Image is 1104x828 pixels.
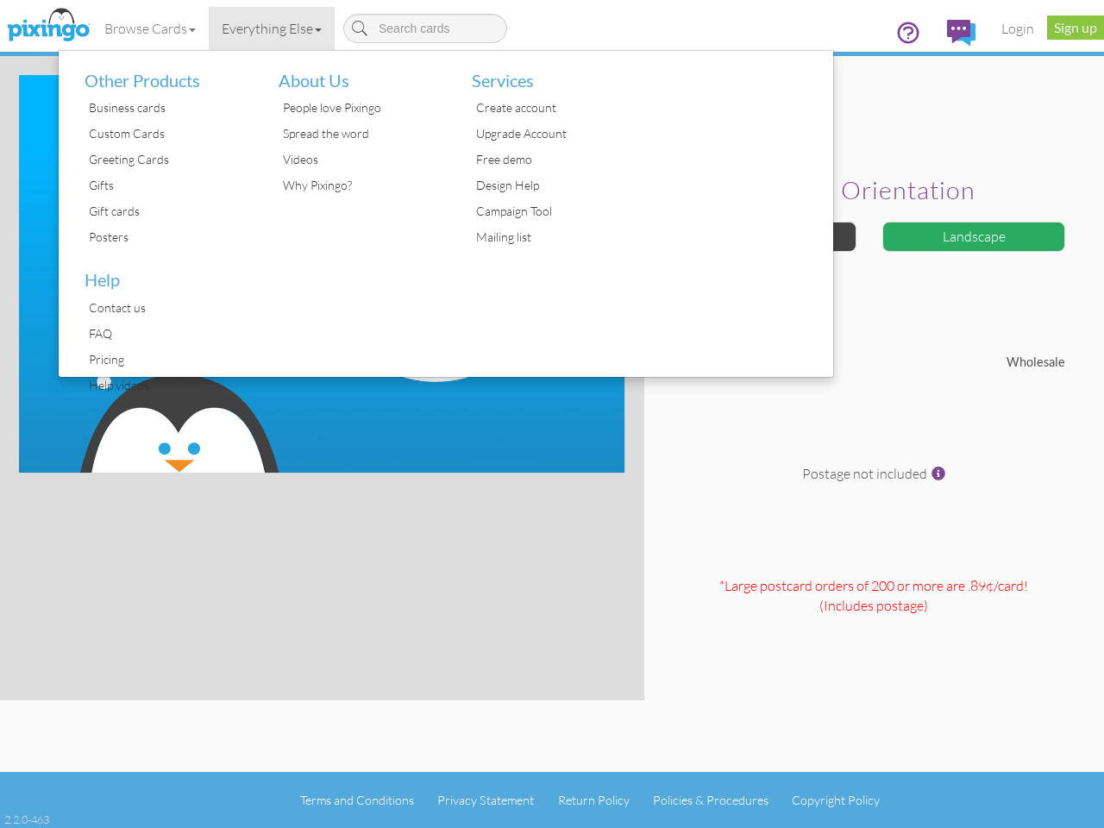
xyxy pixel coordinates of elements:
div: Why Pixingo? [279,172,447,198]
h2: Select orientation [679,177,1061,204]
div: Greeting Cards [85,147,253,172]
div: Upgrade Account [472,121,640,147]
div: FAQ [85,321,253,347]
div: Gifts [85,172,253,198]
a: Return Policy [558,793,630,807]
a: Terms and Conditions [300,793,414,807]
li: About Us [266,51,447,96]
div: Business cards [85,95,253,121]
li: Help [72,250,253,295]
div: People love Pixingo [279,95,447,121]
div: Wholesale [874,354,1078,372]
a: Login [988,7,1047,50]
div: Pricing [85,347,253,373]
li: Other Products [72,51,253,96]
div: Campaign Tool [472,198,640,224]
img: create-your-own-landscape.jpg [19,75,624,473]
div: Free demo [472,147,640,172]
img: pixingo logo [3,4,94,47]
div: Custom Cards [85,121,253,147]
div: 2.2.0-463 [4,812,49,827]
div: Design Help [472,172,640,198]
div: Postage not included [657,464,1091,568]
a: Policies & Procedures [653,793,768,807]
input: Search cards [343,14,507,43]
a: Copyright Policy [792,793,880,807]
div: Posters [85,224,253,250]
div: Contact us [85,295,253,321]
li: Services [459,51,640,96]
a: Sign up [1047,16,1104,40]
div: Spread the word [279,121,447,147]
div: Videos [279,147,447,172]
div: Gift cards [85,198,253,224]
a: Privacy Statement [437,793,534,807]
div: Mailing list [472,224,640,250]
div: Create account [472,95,640,121]
div: Help videos [85,373,253,398]
div: Landscape [882,222,1065,252]
a: Everything Else [209,7,335,50]
img: comments.svg [947,20,975,46]
div: *Large postcard orders of 200 or more are .89¢/card! (Includes postage ) [657,576,1091,699]
a: Browse Cards [91,7,209,50]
